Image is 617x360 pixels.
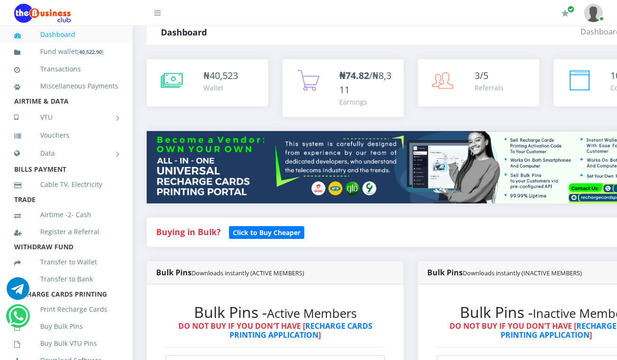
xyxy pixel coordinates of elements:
[166,303,385,321] h2: Bulk Pins -
[339,69,391,96] span: /₦8,311
[147,59,268,106] a: ₦40,523 Wallet
[14,251,118,273] a: Transfer to Wallet
[14,268,118,290] a: Transfer to Bank
[475,69,488,82] span: 3/5
[339,69,369,82] b: ₦74.82
[567,6,574,13] span: Renew/Upgrade Subscription
[79,48,102,55] b: 40,522.90
[14,124,118,146] a: Vouchers
[210,69,238,82] span: 40,523
[14,316,118,337] a: Buy Bulk Pins
[463,269,582,277] small: Downloads instantly (INACTIVE MEMBERS)
[14,4,71,23] img: Logo
[562,9,569,17] i: Renew/Upgrade Subscription
[14,221,118,243] a: Register a Referral
[192,269,304,277] small: Downloads instantly (ACTIVE MEMBERS)
[7,284,29,300] a: Chat for support
[14,41,118,63] a: Fund wallet[40,522.90]
[156,267,304,278] strong: Bulk Pins
[14,333,118,354] a: Buy Bulk VTU Pins
[427,267,582,278] strong: Bulk Pins
[203,83,238,93] div: Wallet
[584,4,603,22] img: User
[14,141,118,165] a: Data
[339,97,395,107] div: Earnings
[203,69,238,83] div: ₦
[77,48,104,55] small: [ ]
[14,105,118,129] a: VTU
[233,228,300,237] b: Click to Buy Cheaper
[156,226,220,237] strong: Buying in Bulk?
[229,226,304,237] a: Click to Buy Cheaper
[229,321,372,340] a: RECHARGE CARDS PRINTING APPLICATION
[14,58,118,80] a: Transactions
[9,312,28,327] a: Chat for support
[282,59,404,117] a: ₦74.82/₦8,311 Earnings
[14,24,118,45] a: Dashboard
[178,321,372,340] strong: DO NOT BUY IF YOU DON'T HAVE [ ]
[14,174,118,195] a: Cable TV, Electricity
[14,75,118,97] a: Miscellaneous Payments
[475,83,503,93] div: Referrals
[14,299,118,320] a: Print Recharge Cards
[267,305,357,322] small: Active Members
[161,26,207,38] strong: Dashboard
[14,204,118,226] a: Airtime -2- Cash
[418,59,539,106] a: 3/5 Referrals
